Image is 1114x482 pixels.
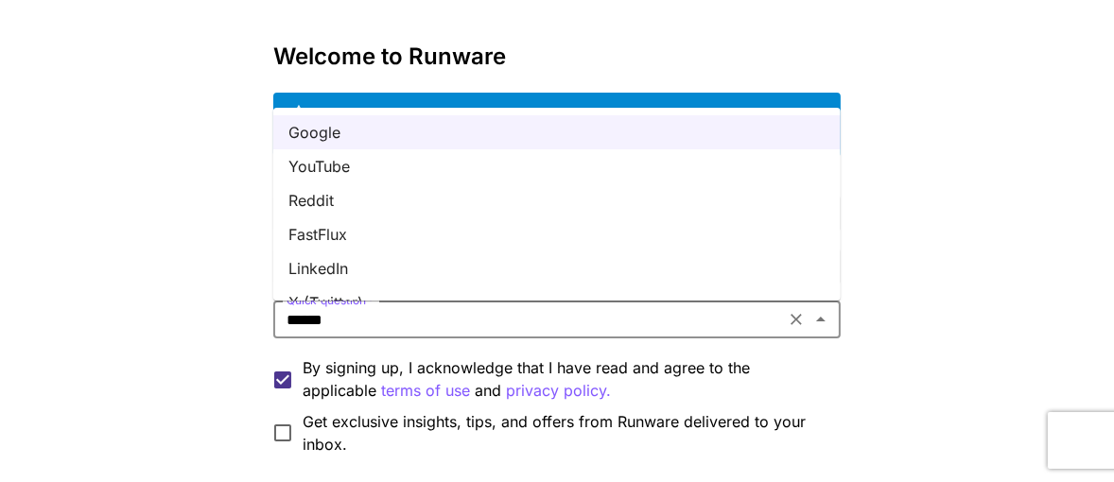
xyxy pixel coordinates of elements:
li: Reddit [273,183,841,217]
li: YouTube [273,149,841,183]
span: Get exclusive insights, tips, and offers from Runware delivered to your inbox. [303,410,826,456]
button: Close [808,306,834,333]
button: Clear [783,306,809,333]
li: FastFlux [273,217,841,251]
p: By signing up, I acknowledge that I have read and agree to the applicable and [303,356,826,403]
li: X (Twitter) [273,285,841,319]
p: privacy policy. [506,379,611,403]
button: By signing up, I acknowledge that I have read and agree to the applicable terms of use and [506,379,611,403]
h3: Welcome to Runware [273,43,841,70]
li: Google [273,115,841,149]
li: LinkedIn [273,251,841,285]
button: By signing up, I acknowledge that I have read and agree to the applicable and privacy policy. [381,379,470,403]
div: To qualify for ~1000 free images, you’ll need to sign up with a business email address. [321,104,826,144]
p: terms of use [381,379,470,403]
